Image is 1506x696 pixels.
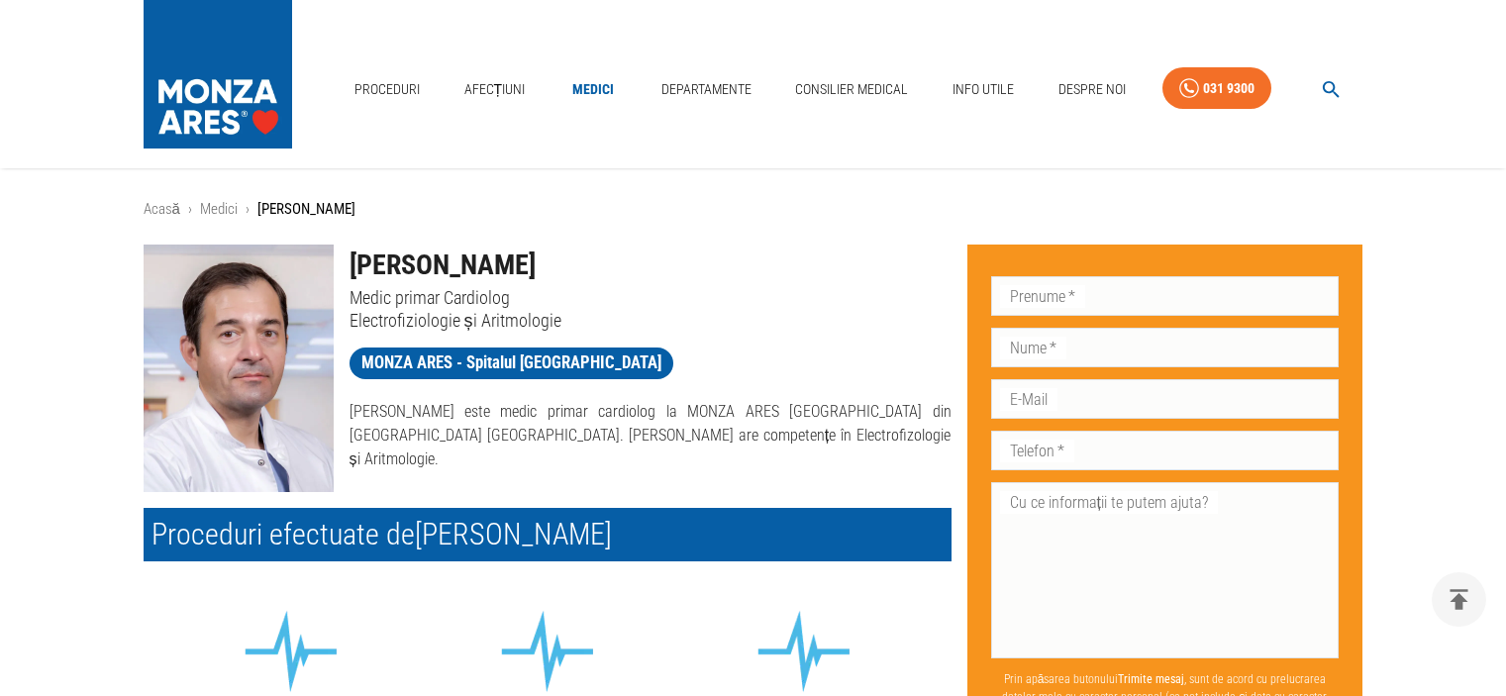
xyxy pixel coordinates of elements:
[350,400,952,471] p: [PERSON_NAME] este medic primar cardiolog la MONZA ARES [GEOGRAPHIC_DATA] din [GEOGRAPHIC_DATA] [...
[1203,76,1255,101] div: 031 9300
[350,245,952,286] h1: [PERSON_NAME]
[144,508,952,561] h2: Proceduri efectuate de [PERSON_NAME]
[456,69,534,110] a: Afecțiuni
[1051,69,1134,110] a: Despre Noi
[787,69,916,110] a: Consilier Medical
[347,69,428,110] a: Proceduri
[350,286,952,309] p: Medic primar Cardiolog
[188,198,192,221] li: ›
[653,69,759,110] a: Departamente
[144,200,180,218] a: Acasă
[350,348,673,379] a: MONZA ARES - Spitalul [GEOGRAPHIC_DATA]
[350,309,952,332] p: Electrofiziologie și Aritmologie
[1162,67,1271,110] a: 031 9300
[246,198,250,221] li: ›
[257,198,355,221] p: [PERSON_NAME]
[561,69,625,110] a: Medici
[350,350,673,375] span: MONZA ARES - Spitalul [GEOGRAPHIC_DATA]
[144,245,334,492] img: Dr. Corneliu Iorgulescu
[200,200,238,218] a: Medici
[1432,572,1486,627] button: delete
[1118,672,1184,686] b: Trimite mesaj
[144,198,1363,221] nav: breadcrumb
[945,69,1022,110] a: Info Utile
